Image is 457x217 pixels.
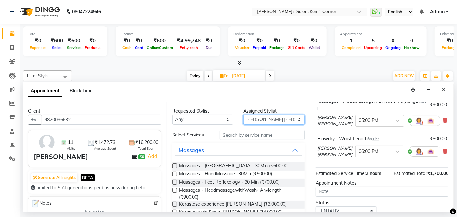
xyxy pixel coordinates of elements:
[83,37,102,45] div: ₹0
[138,154,145,160] span: ₹0
[50,45,63,50] span: Sales
[121,45,133,50] span: Cash
[233,31,321,37] div: Redemption
[65,37,83,45] div: ₹600
[233,37,251,45] div: ₹0
[179,209,283,217] span: Kerastase vip Scalp [PERSON_NAME] (₹4,000.00)
[27,73,50,78] span: Filter Stylist
[94,146,116,151] span: Average Spent
[81,174,95,181] span: BETA
[179,201,287,209] span: Kerastase experience [PERSON_NAME] (₹3,000.00)
[31,184,159,191] div: Limited to 5 AI generations per business during beta.
[340,37,362,45] div: 1
[307,45,321,50] span: Wallet
[368,137,379,141] small: for
[415,117,423,125] img: Hairdresser.png
[179,162,289,171] span: Massages - [GEOGRAPHIC_DATA]- 30Min (₹600.00)
[147,153,158,160] a: Add
[31,173,77,182] button: Generate AI Insights
[145,37,174,45] div: ₹600
[121,37,133,45] div: ₹0
[31,199,52,208] span: Notes
[179,179,280,187] span: Massages - Feet Reflexology - 30 Min (₹700.00)
[133,37,145,45] div: ₹0
[233,45,251,50] span: Voucher
[67,146,75,151] span: Visits
[372,137,379,141] span: 1 hr
[218,73,230,78] span: Fri
[430,101,447,108] div: ₹900.00
[83,45,102,50] span: Products
[179,146,204,154] div: Massages
[178,45,200,50] span: Petty cash
[72,3,101,21] b: 08047224946
[286,45,307,50] span: Gift Cards
[95,139,115,146] span: ₹1,472.73
[316,180,448,187] div: Appointment Notes
[135,139,158,146] span: ₹16,200.00
[402,37,421,45] div: 0
[179,171,272,179] span: Massages - HandMassage- 30Min (₹500.00)
[366,171,381,176] span: 2 hours
[175,144,302,156] button: Massages
[28,108,161,115] div: Client
[427,117,435,125] img: Interior.png
[203,37,215,45] div: ₹0
[28,37,48,45] div: ₹0
[174,37,203,45] div: ₹4,99,748
[286,37,307,45] div: ₹0
[179,187,300,201] span: Massages - HeadmassagewithWash- Anylength (₹900.00)
[427,148,435,155] img: Interior.png
[65,45,83,50] span: Services
[204,45,214,50] span: Due
[384,45,402,50] span: Ongoing
[172,108,234,115] div: Requested Stylist
[133,45,145,50] span: Card
[268,45,286,50] span: Package
[394,171,427,176] span: Estimated Total:
[340,45,362,50] span: Completed
[145,45,174,50] span: Online/Custom
[17,3,62,21] img: logo
[145,153,158,160] span: |
[28,31,102,37] div: Total
[340,31,421,37] div: Appointment
[167,132,215,138] div: Select Services
[121,31,215,37] div: Finance
[317,136,379,142] div: Blowdry - Waist Length
[230,71,263,81] input: 2025-09-05
[251,45,268,50] span: Prepaid
[251,37,268,45] div: ₹0
[28,115,42,125] button: +91
[384,37,402,45] div: 0
[402,45,421,50] span: No show
[28,85,62,97] span: Appointment
[362,37,384,45] div: 5
[415,148,423,155] img: Hairdresser.png
[394,73,414,78] span: ADD NEW
[28,45,48,50] span: Expenses
[243,108,305,115] div: Assigned Stylist
[70,88,93,94] span: Block Time
[48,37,65,45] div: ₹600
[42,115,161,125] input: Search by Name/Mobile/Email/Code
[317,114,353,127] span: [PERSON_NAME] [PERSON_NAME]
[138,146,155,151] span: Total Spent
[317,145,353,158] span: [PERSON_NAME] [PERSON_NAME]
[307,37,321,45] div: ₹0
[268,37,286,45] div: ₹0
[220,130,305,140] input: Search by service name
[427,171,448,176] span: ₹1,700.00
[439,85,448,95] button: Close
[68,139,73,146] span: 11
[317,98,427,112] div: Massages - HeadmassagewithWash- Anylength
[37,133,56,152] img: avatar
[430,9,445,15] span: Admin
[316,171,366,176] span: Estimated Service Time:
[362,45,384,50] span: Upcoming
[430,136,447,142] div: ₹800.00
[393,71,415,81] button: ADD NEW
[34,152,88,162] div: [PERSON_NAME]
[316,199,377,206] div: Status
[187,71,203,81] span: Today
